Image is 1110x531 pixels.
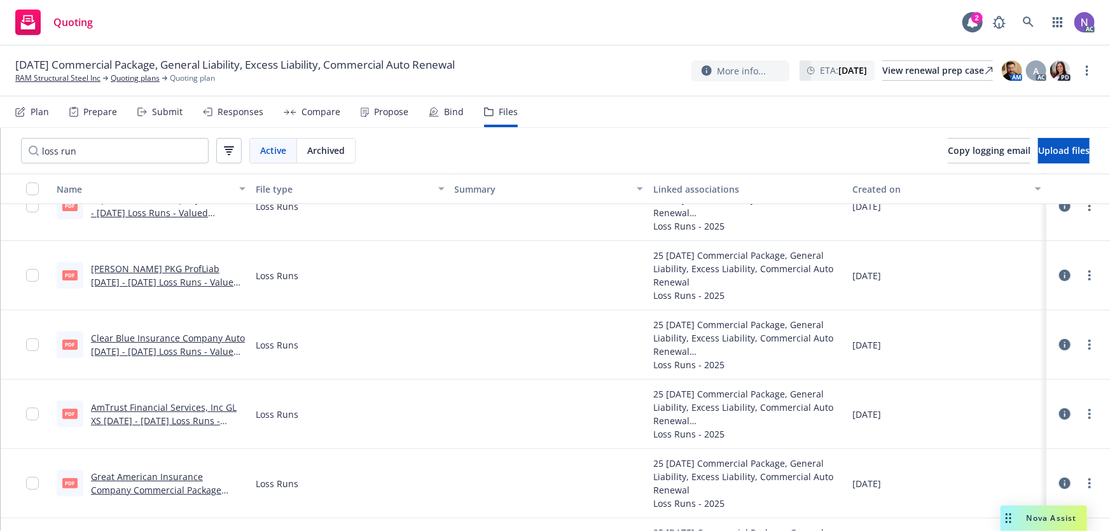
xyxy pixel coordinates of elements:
[307,144,345,157] span: Archived
[170,72,215,84] span: Quoting plan
[1045,10,1071,35] a: Switch app
[53,17,93,27] span: Quoting
[26,408,39,420] input: Toggle Row Selected
[152,107,183,117] div: Submit
[1038,138,1090,163] button: Upload files
[948,138,1030,163] button: Copy logging email
[882,61,993,80] div: View renewal prep case
[1082,337,1097,352] a: more
[91,263,239,301] a: [PERSON_NAME] PKG ProfLiab [DATE] - [DATE] Loss Runs - Valued [DATE].pdf
[455,183,630,196] div: Summary
[31,107,49,117] div: Plan
[1082,268,1097,283] a: more
[83,107,117,117] div: Prepare
[62,340,78,349] span: pdf
[1082,406,1097,422] a: more
[847,174,1046,204] button: Created on
[91,332,245,371] a: Clear Blue Insurance Company Auto [DATE] - [DATE] Loss Runs - Valued [DATE].pdf
[62,201,78,210] span: pdf
[57,183,232,196] div: Name
[852,477,881,490] span: [DATE]
[882,60,993,81] a: View renewal prep case
[653,497,842,510] div: Loss Runs - 2025
[971,12,983,24] div: 2
[15,72,101,84] a: RAM Structural Steel Inc
[26,338,39,351] input: Toggle Row Selected
[444,107,464,117] div: Bind
[1034,64,1039,78] span: A
[302,107,340,117] div: Compare
[15,57,455,72] span: [DATE] Commercial Package, General Liability, Excess Liability, Commercial Auto Renewal
[653,289,842,302] div: Loss Runs - 2025
[256,477,298,490] span: Loss Runs
[653,183,842,196] div: Linked associations
[987,10,1012,35] a: Report a Bug
[653,249,842,289] div: 25 [DATE] Commercial Package, General Liability, Excess Liability, Commercial Auto Renewal
[1074,12,1095,32] img: photo
[91,193,244,232] a: Topa Insurance Company XS [DATE] - [DATE] Loss Runs - Valued [DATE].pdf
[62,270,78,280] span: pdf
[1082,198,1097,214] a: more
[820,64,867,77] span: ETA :
[653,358,842,371] div: Loss Runs - 2025
[653,387,842,427] div: 25 [DATE] Commercial Package, General Liability, Excess Liability, Commercial Auto Renewal
[374,107,408,117] div: Propose
[852,408,881,421] span: [DATE]
[1079,63,1095,78] a: more
[260,144,286,157] span: Active
[52,174,251,204] button: Name
[653,318,842,358] div: 25 [DATE] Commercial Package, General Liability, Excess Liability, Commercial Auto Renewal
[256,408,298,421] span: Loss Runs
[852,338,881,352] span: [DATE]
[1001,506,1087,531] button: Nova Assist
[218,107,263,117] div: Responses
[251,174,450,204] button: File type
[21,138,209,163] input: Search by keyword...
[26,200,39,212] input: Toggle Row Selected
[256,269,298,282] span: Loss Runs
[26,183,39,195] input: Select all
[450,174,649,204] button: Summary
[10,4,98,40] a: Quoting
[852,200,881,213] span: [DATE]
[1050,60,1071,81] img: photo
[1016,10,1041,35] a: Search
[653,457,842,497] div: 25 [DATE] Commercial Package, General Liability, Excess Liability, Commercial Auto Renewal
[838,64,867,76] strong: [DATE]
[691,60,789,81] button: More info...
[62,478,78,488] span: pdf
[948,144,1030,156] span: Copy logging email
[653,427,842,441] div: Loss Runs - 2025
[91,471,239,523] a: Great American Insurance Company Commercial Package [DATE] - [DATE] Loss Runs - Valued [DATE].pdf
[62,409,78,418] span: pdf
[653,219,842,233] div: Loss Runs - 2025
[26,269,39,282] input: Toggle Row Selected
[852,183,1027,196] div: Created on
[91,401,237,440] a: AmTrust Financial Services, Inc GL XS [DATE] - [DATE] Loss Runs - Valued [DATE].pdf
[256,183,431,196] div: File type
[1001,506,1016,531] div: Drag to move
[26,477,39,490] input: Toggle Row Selected
[111,72,160,84] a: Quoting plans
[256,338,298,352] span: Loss Runs
[852,269,881,282] span: [DATE]
[717,64,766,78] span: More info...
[648,174,847,204] button: Linked associations
[256,200,298,213] span: Loss Runs
[499,107,518,117] div: Files
[1027,513,1077,523] span: Nova Assist
[1002,60,1022,81] img: photo
[1038,144,1090,156] span: Upload files
[1082,476,1097,491] a: more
